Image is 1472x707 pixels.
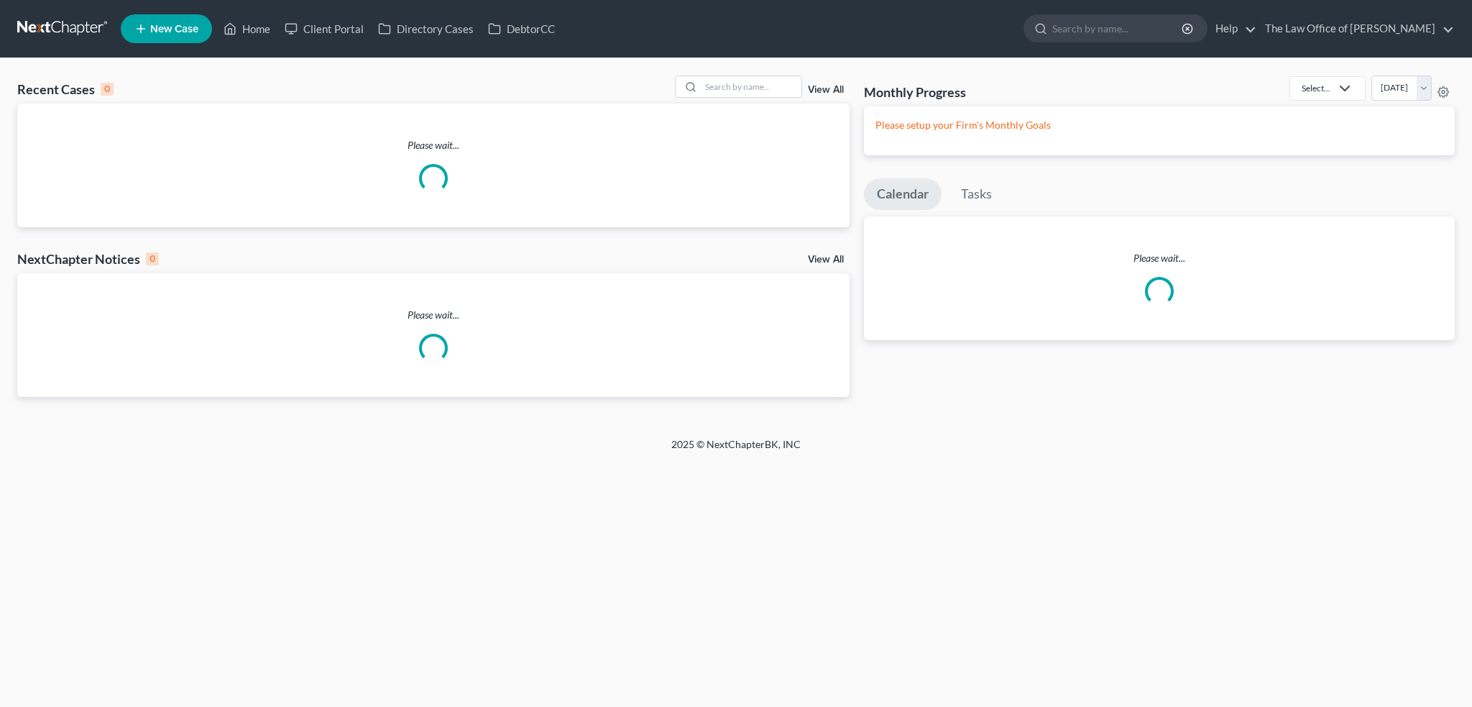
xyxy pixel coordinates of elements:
[277,16,371,42] a: Client Portal
[371,16,481,42] a: Directory Cases
[808,255,844,265] a: View All
[1302,82,1330,94] div: Select...
[101,83,114,96] div: 0
[150,24,198,35] span: New Case
[864,83,966,101] h3: Monthly Progress
[17,138,850,152] p: Please wait...
[864,178,942,210] a: Calendar
[17,308,850,322] p: Please wait...
[17,250,159,268] div: NextChapter Notices
[701,76,801,97] input: Search by name...
[875,118,1443,132] p: Please setup your Firm's Monthly Goals
[948,178,1005,210] a: Tasks
[17,81,114,98] div: Recent Cases
[864,251,1455,265] p: Please wait...
[1052,15,1184,42] input: Search by name...
[1208,16,1256,42] a: Help
[146,252,159,265] div: 0
[481,16,562,42] a: DebtorCC
[1258,16,1454,42] a: The Law Office of [PERSON_NAME]
[808,85,844,95] a: View All
[326,437,1146,463] div: 2025 © NextChapterBK, INC
[216,16,277,42] a: Home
